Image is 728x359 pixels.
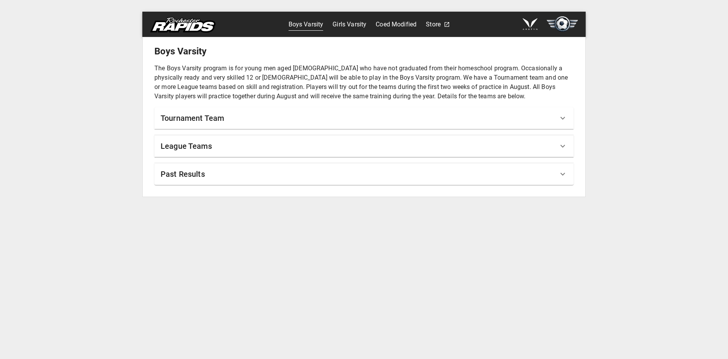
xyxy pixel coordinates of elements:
div: Tournament Team [154,107,574,129]
p: The Boys Varsity program is for young men aged [DEMOGRAPHIC_DATA] who have not graduated from the... [154,64,574,101]
h6: Past Results [161,168,205,180]
a: Boys Varsity [289,18,324,31]
h5: Boys Varsity [154,45,574,58]
a: Store [426,18,441,31]
img: aretyn.png [523,18,537,30]
div: League Teams [154,135,574,157]
h6: League Teams [161,140,212,152]
img: soccer.svg [547,16,578,32]
div: Past Results [154,163,574,185]
a: Girls Varsity [332,18,366,31]
a: Coed Modified [376,18,416,31]
h6: Tournament Team [161,112,224,124]
img: rapids.svg [150,17,215,33]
